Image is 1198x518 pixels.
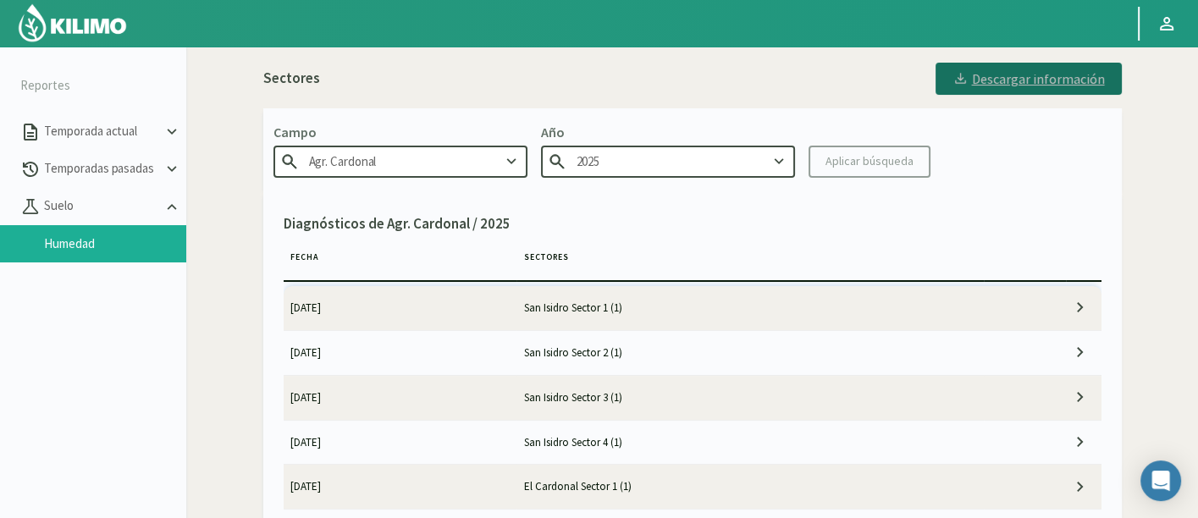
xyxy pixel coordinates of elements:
td: [DATE] [284,420,517,464]
td: San Isidro Sector 4 (1) [516,420,984,464]
p: Sectores [263,68,320,90]
input: Escribe para buscar [273,146,527,177]
p: Temporadas pasadas [41,159,163,179]
td: [DATE] [284,286,517,330]
td: San Isidro Sector 3 (1) [516,375,984,419]
p: Campo [273,122,527,142]
td: San Isidro Sector 1 (1) [516,286,984,330]
p: Diagnósticos de Agr. Cardonal / 2025 [284,213,1101,235]
td: [DATE] [284,465,517,509]
td: El Cardonal Sector 1 (1) [516,465,984,509]
img: Kilimo [17,3,128,43]
button: Descargar información [936,63,1122,95]
th: Fecha [284,244,517,281]
div: Descargar información [952,70,1105,87]
td: San Isidro Sector 2 (1) [516,330,984,374]
div: Open Intercom Messenger [1140,460,1181,501]
th: Sectores [516,244,984,281]
p: Temporada actual [41,122,163,141]
input: Escribe para buscar [541,146,795,177]
td: [DATE] [284,330,517,374]
a: Humedad [44,236,186,251]
p: Año [541,122,795,142]
p: Suelo [41,196,163,216]
td: [DATE] [284,375,517,419]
